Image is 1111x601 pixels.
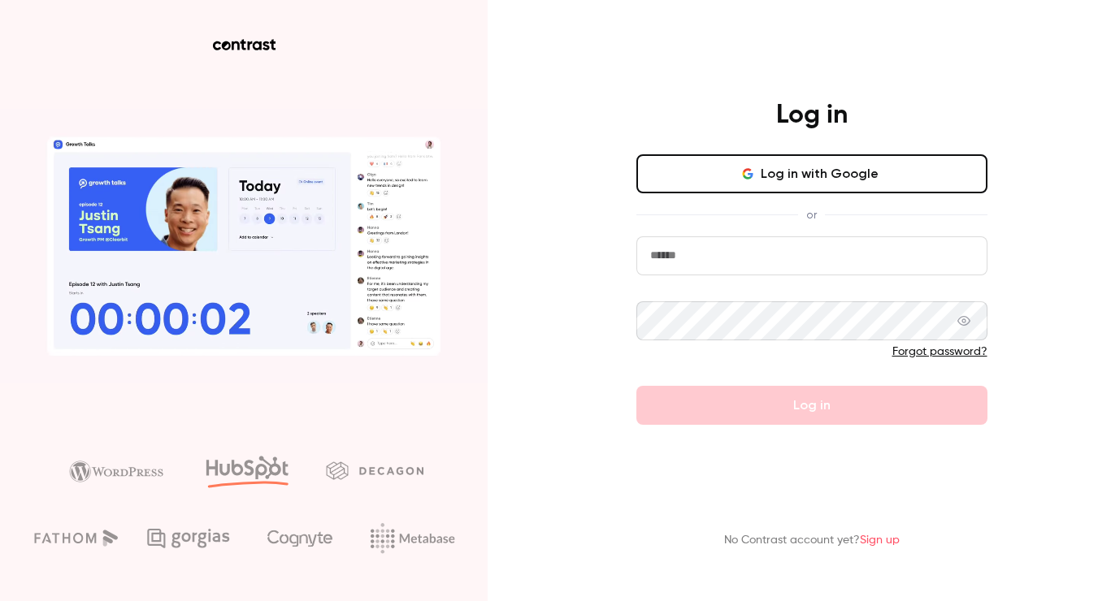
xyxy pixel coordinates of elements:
[636,154,987,193] button: Log in with Google
[860,534,900,546] a: Sign up
[724,532,900,549] p: No Contrast account yet?
[798,206,825,223] span: or
[326,461,423,479] img: decagon
[776,99,848,132] h4: Log in
[892,346,987,357] a: Forgot password?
